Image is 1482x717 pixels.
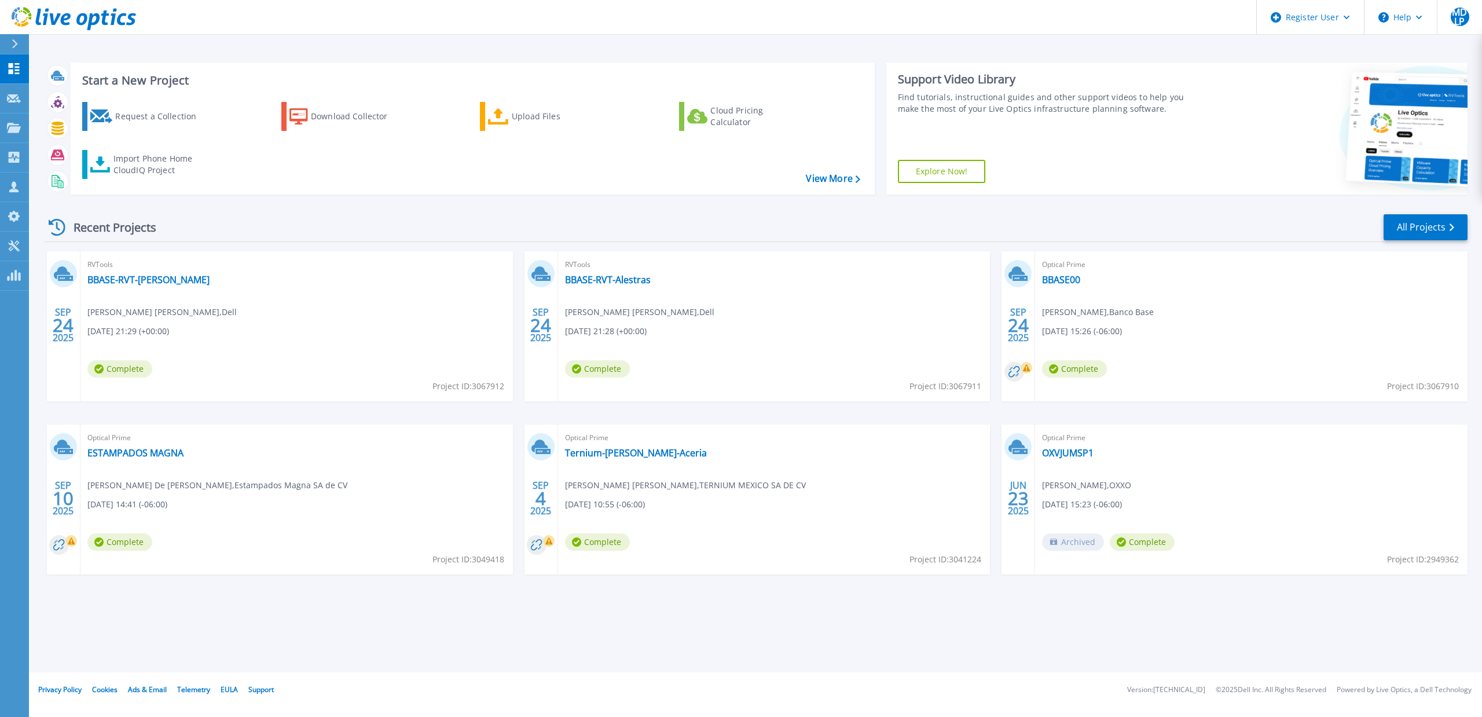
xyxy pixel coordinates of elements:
a: BBASE00 [1042,274,1080,286]
a: Cloud Pricing Calculator [679,102,808,131]
span: 10 [53,493,74,503]
span: Project ID: 3067910 [1387,380,1459,393]
span: [DATE] 21:28 (+00:00) [565,325,647,338]
span: RVTools [87,258,506,271]
div: Request a Collection [115,105,208,128]
a: OXVJUMSP1 [1042,447,1094,459]
div: Download Collector [311,105,403,128]
span: RVTools [565,258,984,271]
span: Complete [87,360,152,378]
li: Powered by Live Optics, a Dell Technology [1337,686,1472,694]
span: Complete [565,360,630,378]
div: Cloud Pricing Calculator [710,105,803,128]
a: BBASE-RVT-[PERSON_NAME] [87,274,210,286]
a: Request a Collection [82,102,211,131]
div: SEP 2025 [52,304,74,346]
span: 4 [535,493,546,503]
a: Download Collector [281,102,410,131]
div: SEP 2025 [1007,304,1029,346]
span: Optical Prime [1042,431,1461,444]
div: SEP 2025 [52,477,74,520]
span: [DATE] 15:26 (-06:00) [1042,325,1122,338]
a: ESTAMPADOS MAGNA [87,447,184,459]
a: Upload Files [480,102,609,131]
span: 23 [1008,493,1029,503]
span: 24 [53,320,74,330]
span: Project ID: 3067912 [432,380,504,393]
div: JUN 2025 [1007,477,1029,520]
div: Import Phone Home CloudIQ Project [113,153,204,176]
span: [PERSON_NAME] [PERSON_NAME] , Dell [87,306,237,319]
a: BBASE-RVT-Alestras [565,274,651,286]
div: Support Video Library [898,72,1198,87]
a: Cookies [92,685,118,694]
a: EULA [221,685,238,694]
span: [DATE] 10:55 (-06:00) [565,498,645,511]
a: Telemetry [177,685,210,694]
a: View More [806,173,860,184]
span: [DATE] 21:29 (+00:00) [87,325,169,338]
span: Project ID: 2949362 [1387,553,1459,566]
span: Project ID: 3067911 [909,380,981,393]
span: MDLP [1451,8,1469,26]
span: 24 [530,320,551,330]
a: All Projects [1384,214,1468,240]
span: Complete [565,533,630,551]
h3: Start a New Project [82,74,860,87]
span: Project ID: 3041224 [909,553,981,566]
div: SEP 2025 [530,477,552,520]
span: Complete [87,533,152,551]
div: Upload Files [512,105,604,128]
span: [PERSON_NAME] [PERSON_NAME] , TERNIUM MEXICO SA DE CV [565,479,806,492]
span: Optical Prime [87,431,506,444]
div: Find tutorials, instructional guides and other support videos to help you make the most of your L... [898,92,1198,115]
div: SEP 2025 [530,304,552,346]
a: Privacy Policy [38,685,82,694]
a: Explore Now! [898,160,986,183]
a: Ads & Email [128,685,167,694]
span: Complete [1042,360,1107,378]
div: Recent Projects [45,213,172,242]
span: [DATE] 15:23 (-06:00) [1042,498,1122,511]
a: Support [248,685,274,694]
span: [PERSON_NAME] , OXXO [1042,479,1131,492]
span: [PERSON_NAME] , Banco Base [1042,306,1154,319]
span: Optical Prime [1042,258,1461,271]
span: 24 [1008,320,1029,330]
span: [DATE] 14:41 (-06:00) [87,498,167,511]
span: Archived [1042,533,1104,551]
span: [PERSON_NAME] De [PERSON_NAME] , Estampados Magna SA de CV [87,479,347,492]
a: Ternium-[PERSON_NAME]-Aceria [565,447,707,459]
li: Version: [TECHNICAL_ID] [1127,686,1205,694]
span: Project ID: 3049418 [432,553,504,566]
span: Complete [1110,533,1175,551]
span: [PERSON_NAME] [PERSON_NAME] , Dell [565,306,714,319]
li: © 2025 Dell Inc. All Rights Reserved [1216,686,1326,694]
span: Optical Prime [565,431,984,444]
